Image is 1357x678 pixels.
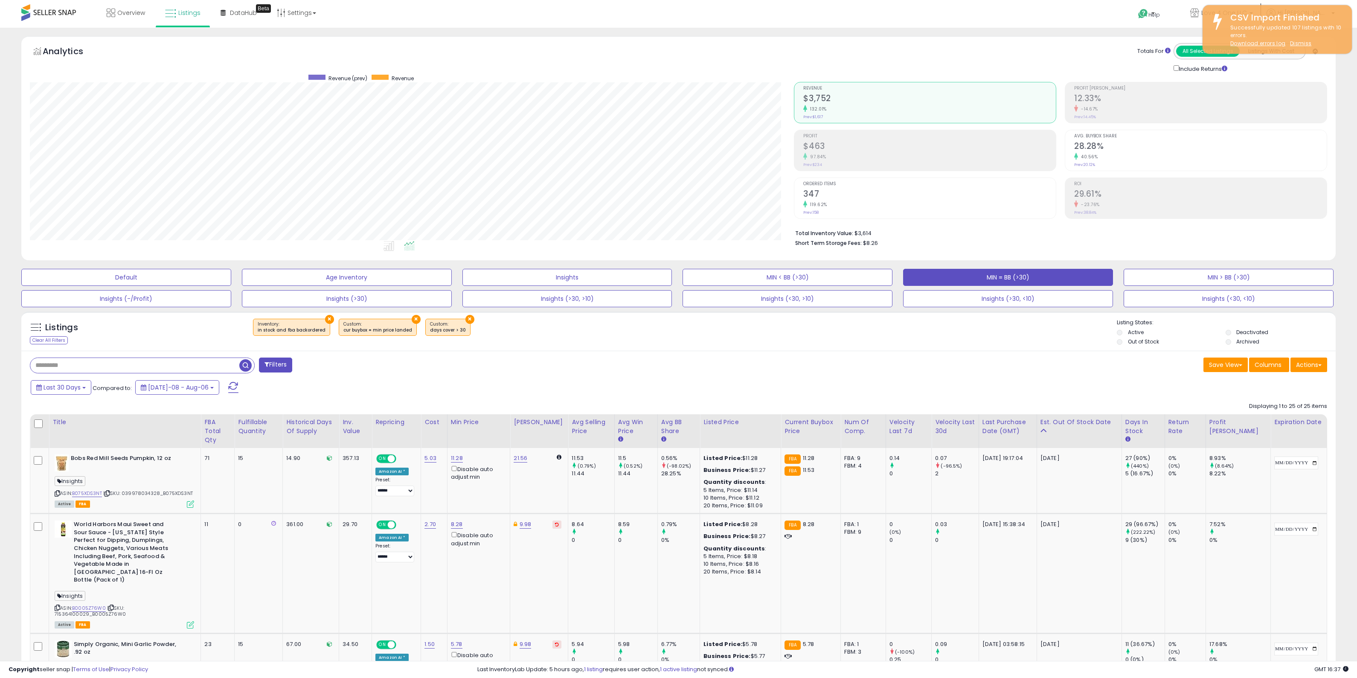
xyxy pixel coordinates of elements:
span: Revenue [803,86,1056,91]
button: Insights (-/Profit) [21,290,231,307]
small: FBA [785,640,800,650]
a: 21.56 [514,454,527,463]
div: Listed Price [703,418,777,427]
h5: Analytics [43,45,100,59]
div: Displaying 1 to 25 of 25 items [1249,402,1327,410]
label: Deactivated [1236,329,1268,336]
span: FBA [76,621,90,629]
div: 5.98 [618,640,657,648]
div: 0% [661,536,700,544]
span: OFF [395,641,409,648]
button: × [465,315,474,324]
a: 2.70 [424,520,436,529]
div: $5.78 [703,640,774,648]
small: (8.64%) [1215,463,1234,469]
small: -14.67% [1078,106,1098,112]
div: $11.28 [703,454,774,462]
div: Last InventoryLab Update: 5 hours ago, requires user action, not synced. [477,666,1348,674]
div: $8.28 [703,521,774,528]
div: CSV Import Finished [1224,12,1345,24]
small: (0%) [1168,463,1180,469]
div: 15 [238,454,276,462]
div: 0 [935,656,978,663]
div: 23 [204,640,228,648]
div: 0% [661,656,700,663]
div: cur buybox = min price landed [343,327,412,333]
h2: $3,752 [803,93,1056,105]
span: | SKU: 039978034328_B075XDS3NT [103,490,193,497]
span: Overview [117,9,145,17]
div: 0.25 [889,656,931,663]
div: 0% [1168,656,1206,663]
button: Insights (<30, <10) [1124,290,1334,307]
div: Num of Comp. [844,418,882,436]
span: ON [377,521,388,529]
button: Insights (<30, >10) [683,290,892,307]
div: 0 [889,536,931,544]
div: [DATE] 15:38:34 [982,521,1030,528]
div: 11.53 [572,454,614,462]
small: 97.84% [807,154,826,160]
small: 119.62% [807,201,827,208]
div: [DATE] 03:58:15 [982,640,1030,648]
span: 8.28 [803,520,815,528]
small: 132.01% [807,106,827,112]
div: days cover > 30 [430,327,466,333]
span: 2025-09-6 16:37 GMT [1314,665,1348,673]
small: (440%) [1131,463,1149,469]
button: Default [21,269,231,286]
small: (222.22%) [1131,529,1155,535]
span: [DATE]-08 - Aug-06 [148,383,209,392]
div: Cost [424,418,444,427]
a: 1 active listing [660,665,697,673]
small: (0%) [889,529,901,535]
button: Save View [1203,358,1248,372]
a: Help [1131,2,1177,28]
span: Columns [1255,361,1281,369]
div: 357.13 [343,454,365,462]
div: FBM: 4 [844,462,879,470]
a: Terms of Use [73,665,109,673]
div: Preset: [375,543,414,562]
div: FBA: 1 [844,640,879,648]
img: 51ZG0YnFFkL._SL40_.jpg [55,454,69,471]
small: FBA [785,466,800,476]
span: 5.78 [803,640,814,648]
a: 8.28 [451,520,463,529]
button: Insights [462,269,672,286]
small: (0%) [1168,529,1180,535]
small: FBA [785,454,800,464]
div: 0 [889,521,931,528]
p: [DATE] [1040,640,1115,648]
div: FBA: 9 [844,454,879,462]
b: Business Price: [703,532,750,540]
div: 0% [1168,470,1206,477]
small: Avg Win Price. [618,436,623,443]
div: 0 [889,640,931,648]
span: ON [377,641,388,648]
span: Custom: [430,321,466,334]
div: Expiration date [1274,418,1323,427]
div: 20 Items, Price: $8.14 [703,568,774,576]
div: Include Returns [1167,64,1238,73]
div: Title [52,418,197,427]
div: [PERSON_NAME] [514,418,564,427]
div: 10 Items, Price: $8.16 [703,560,774,568]
div: 71 [204,454,228,462]
button: Actions [1290,358,1327,372]
div: 20 Items, Price: $11.09 [703,502,774,509]
small: (0%) [1168,649,1180,655]
div: 0% [1209,536,1270,544]
a: 5.78 [451,640,462,649]
div: 29.70 [343,521,365,528]
a: 1.50 [424,640,435,649]
div: Historical Days Of Supply [286,418,335,436]
button: All Selected Listings [1176,46,1240,57]
small: Days In Stock. [1125,436,1130,443]
b: Short Term Storage Fees: [795,239,862,247]
span: Love 4 One LLC [1201,9,1247,17]
small: (0.52%) [624,463,642,469]
div: Velocity Last 7d [889,418,928,436]
a: Download errors log [1230,40,1285,47]
span: OFF [395,521,409,529]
